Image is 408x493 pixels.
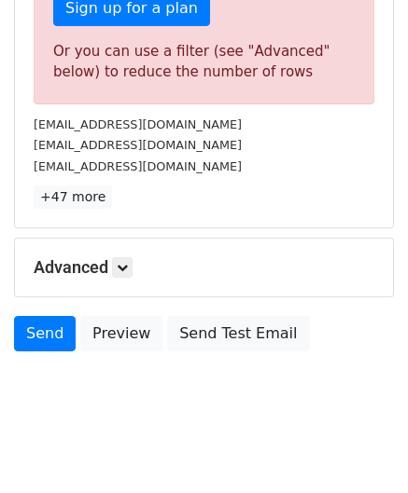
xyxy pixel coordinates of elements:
a: Preview [80,316,162,351]
iframe: Chat Widget [315,404,408,493]
a: Send [14,316,76,351]
small: [EMAIL_ADDRESS][DOMAIN_NAME] [34,159,242,173]
div: Or you can use a filter (see "Advanced" below) to reduce the number of rows [53,41,355,83]
a: +47 more [34,185,112,209]
h5: Advanced [34,257,374,278]
small: [EMAIL_ADDRESS][DOMAIN_NAME] [34,117,242,131]
small: [EMAIL_ADDRESS][DOMAIN_NAME] [34,138,242,152]
a: Send Test Email [167,316,309,351]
